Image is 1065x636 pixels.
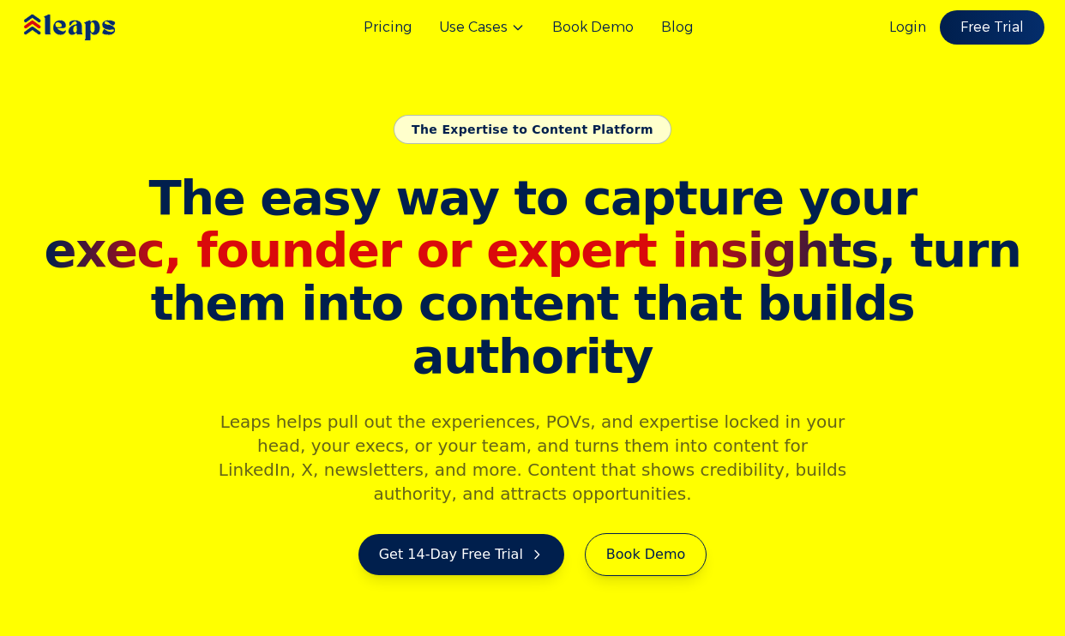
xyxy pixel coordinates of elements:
[661,17,693,38] a: Blog
[148,170,916,225] span: The easy way to capture your
[585,533,707,576] a: Book Demo
[394,115,671,144] div: The Expertise to Content Platform
[889,17,926,38] a: Login
[45,222,878,278] span: exec, founder or expert insights
[940,10,1044,45] a: Free Trial
[21,3,166,52] img: Leaps Logo
[39,224,1026,277] span: , turn
[203,410,862,506] p: Leaps helps pull out the experiences, POVs, and expertise locked in your head, your execs, or you...
[552,17,634,38] a: Book Demo
[364,17,412,38] a: Pricing
[39,277,1026,382] span: them into content that builds authority
[439,17,525,38] button: Use Cases
[358,534,564,575] a: Get 14-Day Free Trial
